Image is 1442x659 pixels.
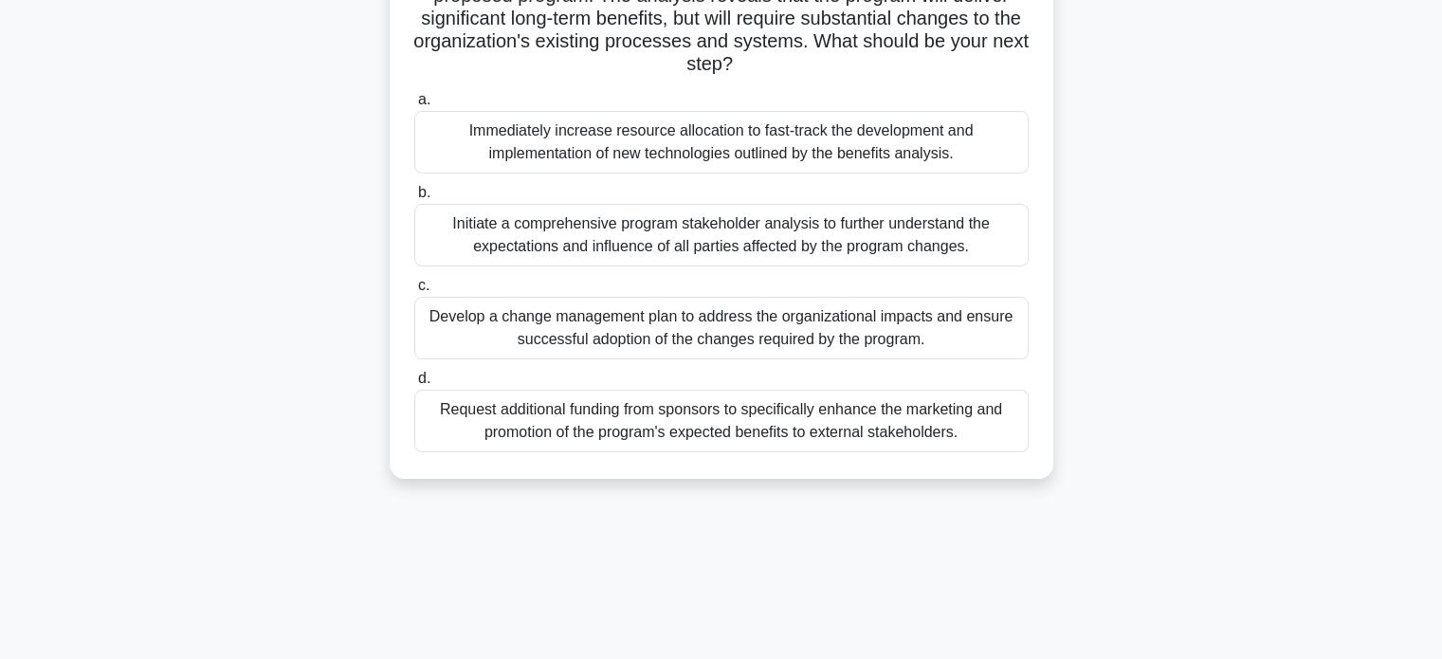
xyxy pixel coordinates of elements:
[418,91,430,107] span: a.
[418,184,430,200] span: b.
[418,277,429,293] span: c.
[414,204,1029,266] div: Initiate a comprehensive program stakeholder analysis to further understand the expectations and ...
[414,111,1029,174] div: Immediately increase resource allocation to fast-track the development and implementation of new ...
[414,297,1029,359] div: Develop a change management plan to address the organizational impacts and ensure successful adop...
[418,370,430,386] span: d.
[414,390,1029,452] div: Request additional funding from sponsors to specifically enhance the marketing and promotion of t...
